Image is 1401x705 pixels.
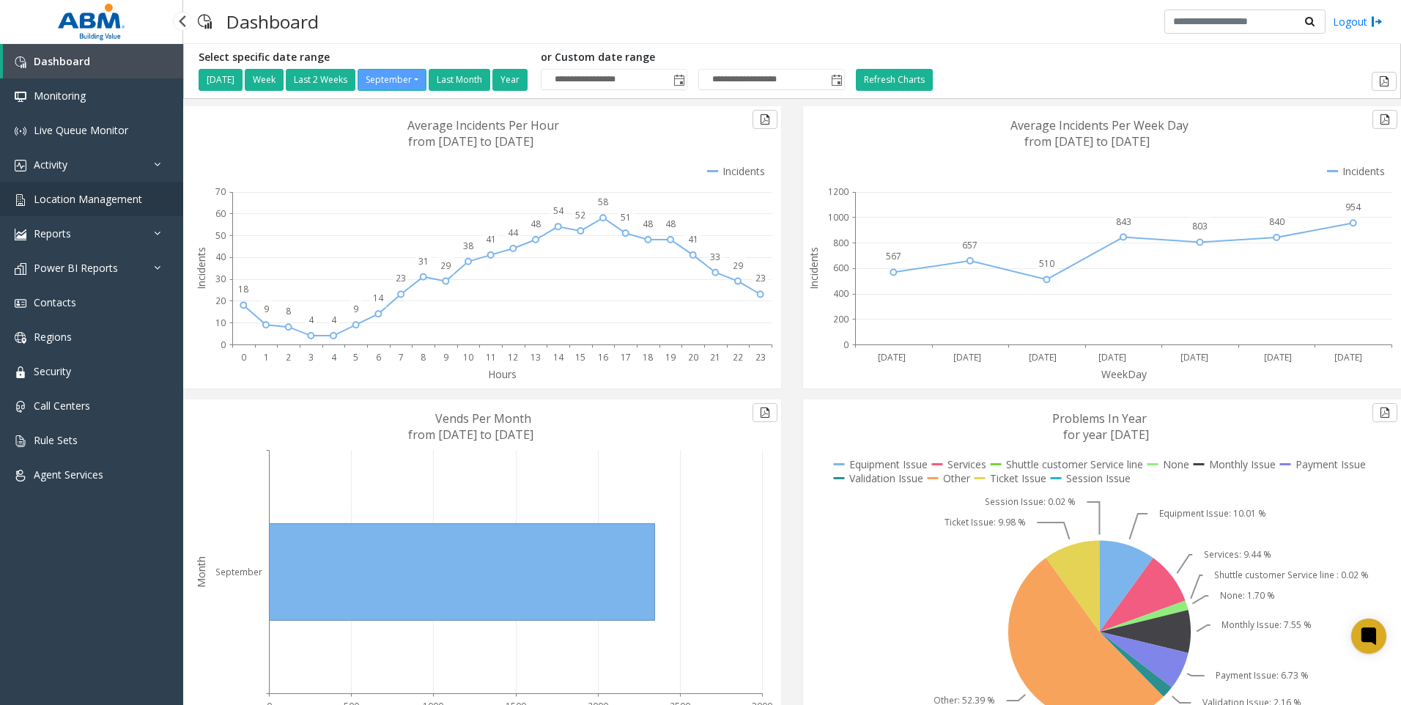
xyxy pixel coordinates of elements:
[264,303,269,315] text: 9
[553,204,564,217] text: 54
[807,247,821,289] text: Incidents
[408,133,533,150] text: from [DATE] to [DATE]
[34,261,118,275] span: Power BI Reports
[1204,548,1271,561] text: Services: 9.44 %
[1216,669,1309,682] text: Payment Issue: 6.73 %
[643,218,653,230] text: 48
[1098,351,1126,363] text: [DATE]
[492,69,528,91] button: Year
[1010,117,1189,133] text: Average Incidents Per Week Day
[1371,14,1383,29] img: logout
[418,255,429,267] text: 31
[733,259,743,272] text: 29
[34,433,78,447] span: Rule Sets
[331,351,337,363] text: 4
[621,351,631,363] text: 17
[575,209,585,221] text: 52
[962,239,977,251] text: 657
[408,427,533,443] text: from [DATE] to [DATE]
[308,314,314,326] text: 4
[1372,403,1397,422] button: Export to pdf
[1029,351,1057,363] text: [DATE]
[670,70,687,90] span: Toggle popup
[194,556,208,588] text: Month
[331,314,337,326] text: 4
[34,364,71,378] span: Security
[833,313,849,325] text: 200
[15,125,26,137] img: 'icon'
[1372,110,1397,129] button: Export to pdf
[878,351,906,363] text: [DATE]
[373,292,384,304] text: 14
[215,229,226,242] text: 50
[194,247,208,289] text: Incidents
[1159,507,1266,520] text: Equipment Issue: 10.01 %
[1214,569,1369,581] text: Shuttle customer Service line : 0.02 %
[531,351,541,363] text: 13
[753,403,777,422] button: Export to pdf
[34,330,72,344] span: Regions
[833,287,849,300] text: 400
[34,123,128,137] span: Live Queue Monitor
[755,351,766,363] text: 23
[985,495,1076,508] text: Session Issue: 0.02 %
[34,158,67,171] span: Activity
[15,160,26,171] img: 'icon'
[1264,351,1292,363] text: [DATE]
[308,351,314,363] text: 3
[1192,220,1208,232] text: 803
[286,351,291,363] text: 2
[353,303,358,315] text: 9
[3,44,183,78] a: Dashboard
[463,240,473,252] text: 38
[435,410,531,427] text: Vends Per Month
[221,339,226,351] text: 0
[34,226,71,240] span: Reports
[1334,351,1362,363] text: [DATE]
[34,89,86,103] span: Monitoring
[1052,410,1147,427] text: Problems In Year
[245,69,284,91] button: Week
[1063,427,1149,443] text: for year [DATE]
[665,351,676,363] text: 19
[486,351,496,363] text: 11
[264,351,269,363] text: 1
[886,250,901,262] text: 567
[34,54,90,68] span: Dashboard
[429,69,490,91] button: Last Month
[488,367,517,381] text: Hours
[215,273,226,285] text: 30
[215,317,226,329] text: 10
[34,295,76,309] span: Contacts
[238,283,248,295] text: 18
[399,351,404,363] text: 7
[828,70,844,90] span: Toggle popup
[531,218,541,230] text: 48
[643,351,653,363] text: 18
[440,259,451,272] text: 29
[553,351,564,363] text: 14
[15,298,26,309] img: 'icon'
[688,233,698,246] text: 41
[598,196,608,208] text: 58
[1345,201,1361,213] text: 954
[407,117,559,133] text: Average Incidents Per Hour
[199,51,530,64] h5: Select specific date range
[486,233,496,246] text: 41
[34,468,103,481] span: Agent Services
[286,69,355,91] button: Last 2 Weeks
[833,237,849,249] text: 800
[215,251,226,263] text: 40
[215,295,226,307] text: 20
[215,207,226,220] text: 60
[945,516,1026,528] text: Ticket Issue: 9.98 %
[1039,257,1054,270] text: 510
[710,351,720,363] text: 21
[1101,367,1147,381] text: WeekDay
[463,351,473,363] text: 10
[34,192,142,206] span: Location Management
[733,351,743,363] text: 22
[34,399,90,413] span: Call Centers
[353,351,358,363] text: 5
[508,351,518,363] text: 12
